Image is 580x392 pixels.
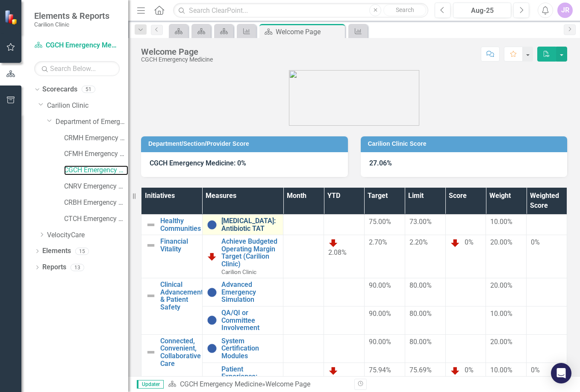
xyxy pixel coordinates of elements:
[160,217,201,232] a: Healthy Communities
[202,235,283,278] td: Double-Click to Edit Right Click for Context Menu
[221,309,279,332] a: QA/QI or Committee Involvement
[383,4,426,16] button: Search
[409,281,432,289] span: 80.00%
[173,3,428,18] input: Search ClearPoint...
[34,61,120,76] input: Search Below...
[168,380,348,389] div: »
[409,218,432,226] span: 73.00%
[396,6,414,13] span: Search
[64,165,128,175] a: CGCH Emergency Medicine
[221,238,279,268] a: Achieve Budgeted Operating Margin Target (Carilion Clinic)
[141,56,213,63] div: CGCH Emergency Medicine
[4,10,19,25] img: ClearPoint Strategy
[150,159,246,167] strong: CGCH Emergency Medicine: 0%
[47,230,128,240] a: VelocityCare
[64,198,128,208] a: CRBH Emergency Medicine
[141,235,203,278] td: Double-Click to Edit Right Click for Context Menu
[64,149,128,159] a: CFMH Emergency Medicine
[202,307,283,335] td: Double-Click to Edit Right Click for Context Menu
[328,248,347,256] span: 2.08%
[456,6,508,16] div: Aug-25
[369,366,391,374] span: 75.94%
[465,239,474,247] span: 0%
[409,238,428,246] span: 2.20%
[490,218,512,226] span: 10.00%
[207,343,217,354] img: No Information
[409,309,432,318] span: 80.00%
[409,338,432,346] span: 80.00%
[42,85,77,94] a: Scorecards
[453,3,511,18] button: Aug-25
[369,238,387,246] span: 2.70%
[34,41,120,50] a: CGCH Emergency Medicine
[148,141,344,147] h3: Department/Section/Provider Score
[551,363,571,383] div: Open Intercom Messenger
[328,238,339,248] img: Below Plan
[160,337,201,367] a: Connected, Convenient, Collaborative Care
[369,309,391,318] span: 90.00%
[221,337,279,360] a: System Certification Modules
[369,218,391,226] span: 75.00%
[137,380,164,389] span: Updater
[531,238,540,246] span: 0%
[221,217,279,232] a: [MEDICAL_DATA]: Antibiotic TAT
[207,315,217,325] img: No Information
[369,159,392,167] strong: 27.06%
[64,182,128,192] a: CNRV Emergency Medicine
[34,21,109,28] small: Carilion Clinic
[207,251,217,262] img: Below Plan
[328,365,339,376] img: Below Plan
[64,214,128,224] a: CTCH Emergency Medicine
[369,281,391,289] span: 90.00%
[221,281,279,304] a: Advanced Emergency Simulation
[207,375,217,386] img: Below Plan
[42,262,66,272] a: Reports
[368,141,563,147] h3: Carilion Clinic Score
[56,117,128,127] a: Department of Emergency Medicine
[450,365,460,376] img: Below Plan
[180,380,262,388] a: CGCH Emergency Medicine
[141,47,213,56] div: Welcome Page
[490,366,512,374] span: 10.00%
[265,380,310,388] div: Welcome Page
[71,264,84,271] div: 13
[64,133,128,143] a: CRMH Emergency Medicine
[207,220,217,230] img: No Information
[531,366,540,374] span: 0%
[490,238,512,246] span: 20.00%
[146,347,156,357] img: Not Defined
[557,3,573,18] button: JR
[207,287,217,298] img: No Information
[465,366,474,374] span: 0%
[146,291,156,301] img: Not Defined
[369,338,391,346] span: 90.00%
[82,86,95,93] div: 51
[490,309,512,318] span: 10.00%
[146,220,156,230] img: Not Defined
[276,27,343,37] div: Welcome Page
[490,281,512,289] span: 20.00%
[202,215,283,235] td: Double-Click to Edit Right Click for Context Menu
[450,238,460,248] img: Below Plan
[490,338,512,346] span: 20.00%
[34,11,109,21] span: Elements & Reports
[141,278,203,335] td: Double-Click to Edit Right Click for Context Menu
[47,101,128,111] a: Carilion Clinic
[328,376,350,384] span: 71.27%
[160,238,198,253] a: Financial Vitality
[141,215,203,235] td: Double-Click to Edit Right Click for Context Menu
[289,70,419,126] img: carilion%20clinic%20logo%202.0.png
[221,268,256,275] span: Carilion Clinic
[202,334,283,363] td: Double-Click to Edit Right Click for Context Menu
[146,240,156,251] img: Not Defined
[409,366,432,374] span: 75.69%
[160,281,203,311] a: Clinical Advancement & Patient Safety
[42,246,71,256] a: Elements
[75,248,89,255] div: 15
[202,278,283,307] td: Double-Click to Edit Right Click for Context Menu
